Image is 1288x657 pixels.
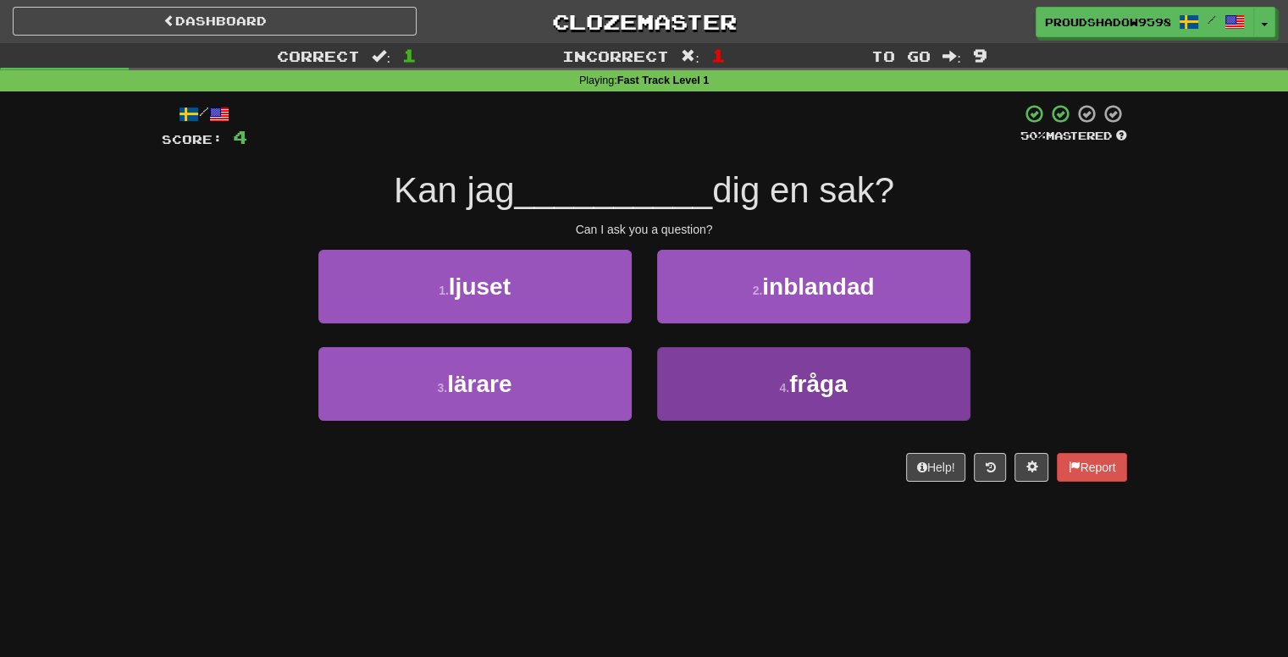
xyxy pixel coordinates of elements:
button: Round history (alt+y) [974,453,1006,482]
button: Help! [906,453,966,482]
button: 1.ljuset [318,250,632,323]
small: 1 . [439,284,449,297]
a: Dashboard [13,7,417,36]
span: Incorrect [562,47,669,64]
span: 1 [711,45,726,65]
span: ProudShadow9598 [1045,14,1170,30]
strong: Fast Track Level 1 [617,75,710,86]
span: 4 [233,126,247,147]
span: / [1208,14,1216,25]
span: To go [871,47,931,64]
span: : [372,49,390,63]
span: 1 [402,45,417,65]
button: 3.lärare [318,347,632,421]
div: Can I ask you a question? [162,221,1127,238]
span: 9 [973,45,987,65]
span: inblandad [762,273,874,300]
span: dig en sak? [712,170,894,210]
span: fråga [789,371,847,397]
span: Kan jag [394,170,514,210]
div: Mastered [1020,129,1127,144]
span: : [943,49,961,63]
button: 4.fråga [657,347,970,421]
span: : [681,49,699,63]
small: 3 . [438,381,448,395]
span: ljuset [449,273,511,300]
span: lärare [447,371,511,397]
a: ProudShadow9598 / [1036,7,1254,37]
div: / [162,103,247,124]
small: 4 . [779,381,789,395]
span: Score: [162,132,223,146]
span: __________ [515,170,713,210]
span: Correct [277,47,360,64]
small: 2 . [753,284,763,297]
a: Clozemaster [442,7,846,36]
span: 50 % [1020,129,1046,142]
button: 2.inblandad [657,250,970,323]
button: Report [1057,453,1126,482]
